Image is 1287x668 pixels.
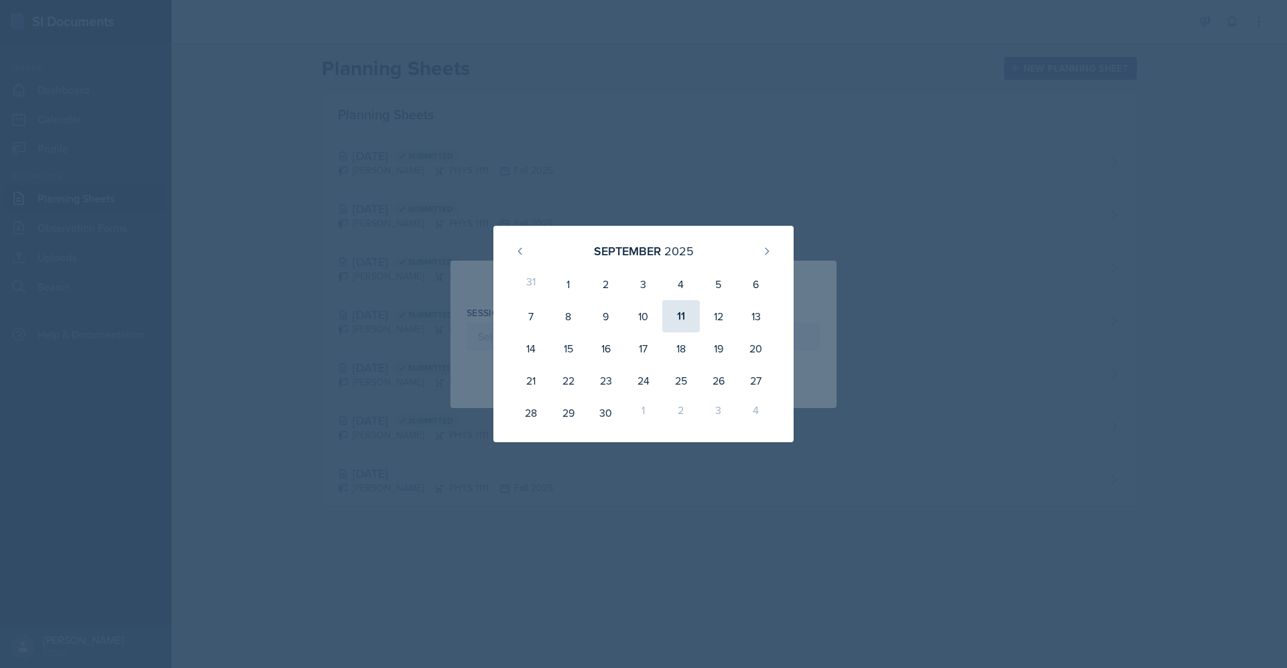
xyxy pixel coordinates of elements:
[550,268,587,300] div: 1
[737,364,775,397] div: 27
[737,332,775,364] div: 20
[587,364,625,397] div: 23
[587,300,625,332] div: 9
[662,300,700,332] div: 11
[662,268,700,300] div: 4
[512,268,550,300] div: 31
[625,300,662,332] div: 10
[550,332,587,364] div: 15
[625,268,662,300] div: 3
[587,397,625,429] div: 30
[512,364,550,397] div: 21
[512,300,550,332] div: 7
[662,364,700,397] div: 25
[625,332,662,364] div: 17
[700,332,737,364] div: 19
[550,364,587,397] div: 22
[594,242,661,260] div: September
[625,364,662,397] div: 24
[700,364,737,397] div: 26
[700,300,737,332] div: 12
[737,300,775,332] div: 13
[700,268,737,300] div: 5
[512,397,550,429] div: 28
[512,332,550,364] div: 14
[662,397,700,429] div: 2
[550,300,587,332] div: 8
[737,268,775,300] div: 6
[664,242,694,260] div: 2025
[587,268,625,300] div: 2
[550,397,587,429] div: 29
[625,397,662,429] div: 1
[737,397,775,429] div: 4
[662,332,700,364] div: 18
[700,397,737,429] div: 3
[587,332,625,364] div: 16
